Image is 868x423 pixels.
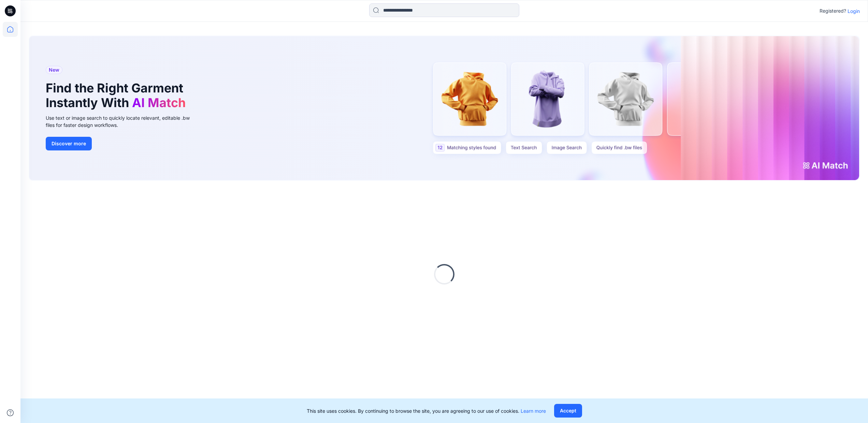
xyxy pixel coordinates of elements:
[307,407,546,414] p: This site uses cookies. By continuing to browse the site, you are agreeing to our use of cookies.
[46,137,92,150] button: Discover more
[46,114,199,129] div: Use text or image search to quickly locate relevant, editable .bw files for faster design workflows.
[554,404,582,418] button: Accept
[820,7,846,15] p: Registered?
[521,408,546,414] a: Learn more
[848,8,860,15] p: Login
[49,66,59,74] span: New
[132,95,186,110] span: AI Match
[46,81,189,110] h1: Find the Right Garment Instantly With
